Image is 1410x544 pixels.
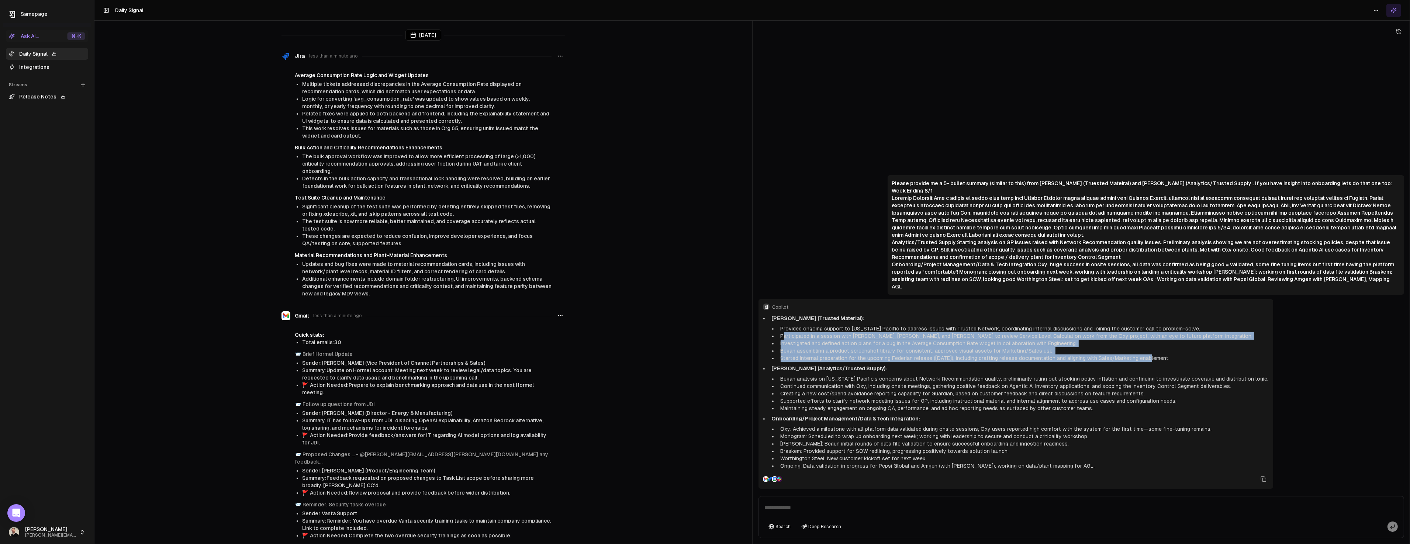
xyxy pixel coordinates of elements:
a: Integrations [6,61,88,73]
p: Onboarding/Project Management/Data & Tech Integration Oxy: huge success in onsite sessions, all d... [892,261,1400,290]
li: Sender: [PERSON_NAME] (Vice President of Channel Partnerships & Sales) [302,359,552,367]
button: Deep Research [798,522,845,532]
div: Open Intercom Messenger [7,504,25,522]
span: envelope [295,451,301,457]
button: Search [765,522,795,532]
h4: Test Suite Cleanup and Maintenance [295,194,552,201]
img: _image [9,527,19,537]
img: Gmail [763,476,769,482]
li: Sender: [PERSON_NAME] (Product/Engineering Team) [302,467,552,474]
li: Summary: IT has follow-ups from JDI: disabling OpenAI explainability, Amazon Bedrock alternative,... [302,417,552,432]
span: envelope [295,351,301,357]
span: The bulk approval workflow was improved to allow more efficient processing of large (>1,000) crit... [302,153,535,174]
a: Brief Hormel Update [303,351,353,357]
li: Action Needed: Prepare to explain benchmarking approach and data use in the next Hormel meeting. [302,381,552,396]
a: Daily Signal [6,48,88,60]
img: Jira [767,476,773,482]
a: Reminder: Security tasks overdue [303,502,386,507]
img: Google Calendar [772,476,778,482]
h1: Daily Signal [115,7,144,14]
h4: Bulk Action and Criticality Recommendations Enhancements [295,144,552,151]
div: Quick stats: [295,331,552,339]
img: Slack [776,476,782,482]
li: Action Needed: Complete the two overdue security trainings as soon as possible. [302,532,552,539]
div: [DATE] [405,30,441,41]
span: The test suite is now more reliable, better maintained, and coverage accurately reflects actual t... [302,218,536,232]
li: Ongoing: Data validation in progress for Pepsi Global and Amgen (with [PERSON_NAME]); working on ... [778,462,1269,469]
span: Copilot [773,304,1269,310]
li: Sender: [PERSON_NAME] (Director - Energy & Manufacturing) [302,409,552,417]
li: Total emails: 30 [302,339,552,346]
span: Additional enhancements include domain folder restructuring, UI improvements, backend schema chan... [302,276,552,297]
div: ⌘ +K [67,32,85,40]
strong: [PERSON_NAME] (Trusted Material): [772,315,864,321]
li: Action Needed: Provide feedback/answers for IT regarding AI model options and log availability fo... [302,432,552,446]
span: Multiple tickets addressed discrepancies in the Average Consumption Rate displayed on recommendat... [302,81,522,94]
span: Jira [295,52,305,60]
span: [PERSON_NAME] [25,526,76,533]
li: Summary: Reminder: You have overdue Vanta security training tasks to maintain company compliance.... [302,517,552,532]
span: Updates and bug fixes were made to material recommendation cards, including issues with network/p... [302,261,525,274]
li: Started internal preparation for the upcoming Federian release ([DATE]), including drafting relea... [778,354,1269,362]
li: Supported efforts to clarify network modeling issues for GP, including instructional material and... [778,397,1269,405]
li: Braskem: Provided support for SOW redlining, progressing positively towards solution launch. [778,447,1269,455]
li: Continued communication with Oxy, including onsite meetings, gathering positive feedback on Agent... [778,382,1269,390]
strong: [PERSON_NAME] (Analytics/Trusted Supply): [772,365,887,371]
li: Began assembling a product screenshot library for consistent, approved visual assets for Marketin... [778,347,1269,354]
li: Action Needed: Review proposal and provide feedback before wider distribution. [302,489,552,496]
span: envelope [295,401,301,407]
span: Related fixes were applied to both backend and frontend, including the Explainability statement a... [302,111,549,124]
span: Significant cleanup of the test suite was performed by deleting entirely skipped test files, remo... [302,204,550,217]
li: Creating a new cost/spend avoidance reporting capability for Guardian, based on customer feedback... [778,390,1269,397]
button: Ask AI...⌘+K [6,30,88,42]
li: Monogram: Scheduled to wrap up onboarding next week; working with leadership to secure and conduc... [778,433,1269,440]
h4: Average Consumption Rate Logic and Widget Updates [295,72,552,79]
li: Worthington Steel: New customer kickoff set for next week. [778,455,1269,462]
button: [PERSON_NAME][PERSON_NAME][EMAIL_ADDRESS][PERSON_NAME][DOMAIN_NAME] [6,523,88,541]
span: [PERSON_NAME][EMAIL_ADDRESS][PERSON_NAME][DOMAIN_NAME] [25,533,76,538]
li: Summary: Feedback requested on proposed changes to Task List scope before sharing more broadly. [... [302,474,552,489]
span: Logic for converting 'avg_consumption_rate' was updated to show values based on weekly, monthly, ... [302,96,530,109]
li: Maintaining steady engagement on ongoing QA, performance, and ad hoc reporting needs as surfaced ... [778,405,1269,412]
span: flag [302,382,308,388]
li: Summary: Update on Hormel account: Meeting next week to review legal/data topics. You are request... [302,367,552,381]
strong: Onboarding/Project Management/Data & Tech Integration: [772,416,920,422]
span: envelope [295,502,301,507]
li: Participated in a session with [PERSON_NAME], [PERSON_NAME], and [PERSON_NAME] to review Service ... [778,332,1269,340]
a: Follow up questions from JDI [303,401,375,407]
span: flag [302,432,308,438]
a: Proposed Changes ... - @[PERSON_NAME][EMAIL_ADDRESS][PERSON_NAME][DOMAIN_NAME] any feedback... [295,451,548,465]
li: Provided ongoing support to [US_STATE] Pacific to address issues with Trusted Network, coordinati... [778,325,1269,332]
span: Samepage [21,11,48,17]
li: Began analysis on [US_STATE] Pacific’s concerns about Network Recommendation quality, preliminari... [778,375,1269,382]
li: Oxy: Achieved a milestone with all platform data validated during onsite sessions; Oxy users repo... [778,425,1269,433]
span: flag [302,533,308,538]
span: These changes are expected to reduce confusion, improve developer experience, and focus QA/testin... [302,233,533,246]
h4: Material Recommendations and Plant-Material Enhancements [295,252,552,259]
span: less than a minute ago [309,53,358,59]
img: Gmail [281,311,290,320]
li: Sender: Vanta Support [302,510,552,517]
p: Analytics/Trusted Supply Starting analysis on GP issues raised with Network Recommendation qualit... [892,239,1400,261]
p: Please provide me a 5- bullet summary (similar to this) from [PERSON_NAME] (Truested Mateiral) an... [892,180,1400,194]
div: Ask AI... [9,32,39,40]
a: Release Notes [6,91,88,103]
span: Gmail [295,312,309,319]
span: Defects in the bulk action capacity and transactional lock handling were resolved, building on ea... [302,176,550,189]
span: This work resolves issues for materials such as those in Org 65, ensuring units issued match the ... [302,125,538,139]
span: flag [302,490,308,496]
p: Loremip Dolorsit Ame c adipis el seddo eius temp inci Utlabor Etdolor magna aliquae admini veni Q... [892,194,1400,239]
span: less than a minute ago [313,313,362,319]
li: Investigated and defined action plans for a bug in the Average Consumption Rate widget in collabo... [778,340,1269,347]
img: Jira [281,52,290,60]
div: Streams [6,79,88,91]
li: [PERSON_NAME]: Begun initial rounds of data file validation to ensure successful onboarding and i... [778,440,1269,447]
